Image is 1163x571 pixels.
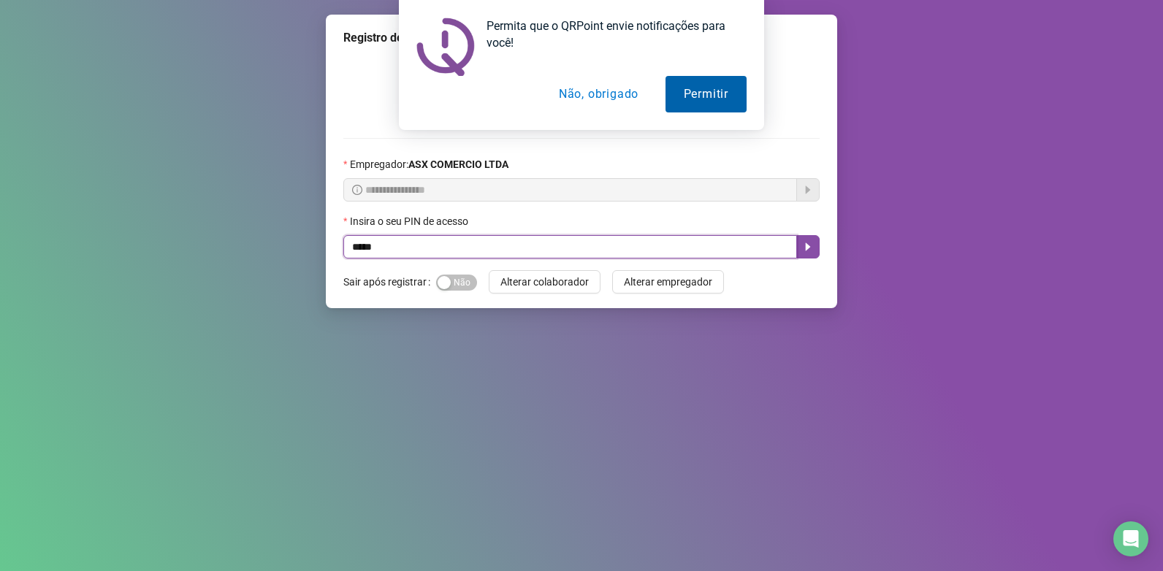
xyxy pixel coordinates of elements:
img: notification icon [416,18,475,76]
span: caret-right [802,241,814,253]
button: Não, obrigado [541,76,657,112]
button: Alterar colaborador [489,270,600,294]
strong: ASX COMERCIO LTDA [408,158,508,170]
span: Alterar colaborador [500,274,589,290]
span: Empregador : [350,156,508,172]
button: Alterar empregador [612,270,724,294]
span: info-circle [352,185,362,195]
label: Insira o seu PIN de acesso [343,213,478,229]
div: Permita que o QRPoint envie notificações para você! [475,18,747,51]
span: Alterar empregador [624,274,712,290]
label: Sair após registrar [343,270,436,294]
div: Open Intercom Messenger [1113,521,1148,556]
button: Permitir [666,76,747,112]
